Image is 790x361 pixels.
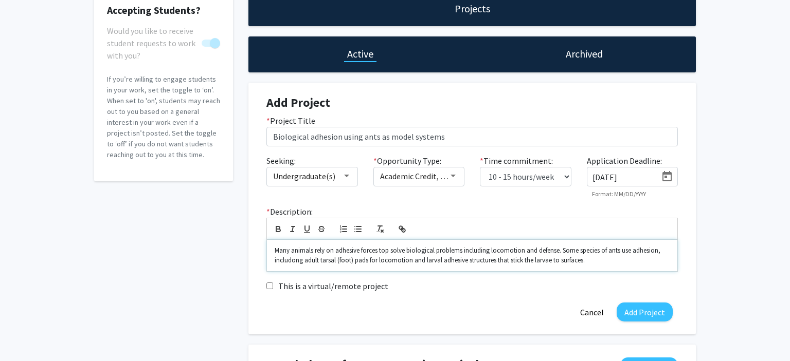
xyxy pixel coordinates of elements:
p: Many animals rely on adhesive forces top solve biological problems including locomotion and defen... [275,246,670,265]
label: This is a virtual/remote project [278,280,388,292]
span: Academic Credit, Volunteer [380,171,475,181]
button: Cancel [572,302,612,321]
h2: Accepting Students? [107,4,220,16]
h1: Archived [566,47,603,61]
label: Time commitment: [480,155,553,167]
label: Opportunity Type: [373,155,441,167]
strong: Add Project [266,94,330,110]
span: Undergraduate(s) [273,171,335,181]
mat-hint: Format: MM/DD/YYYY [592,191,646,198]
label: Description: [266,205,313,218]
span: Would you like to receive student requests to work with you? [107,25,197,62]
button: Open calendar [657,167,677,186]
iframe: Chat [8,315,44,353]
label: Seeking: [266,155,296,167]
p: If you’re willing to engage students in your work, set the toggle to ‘on’. When set to 'on', stud... [107,74,220,160]
div: You cannot turn this off while you have active projects. [107,25,220,49]
h1: Projects [455,2,490,16]
h1: Active [347,47,373,61]
button: Add Project [617,302,673,321]
label: Project Title [266,115,315,127]
label: Application Deadline: [587,155,662,167]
